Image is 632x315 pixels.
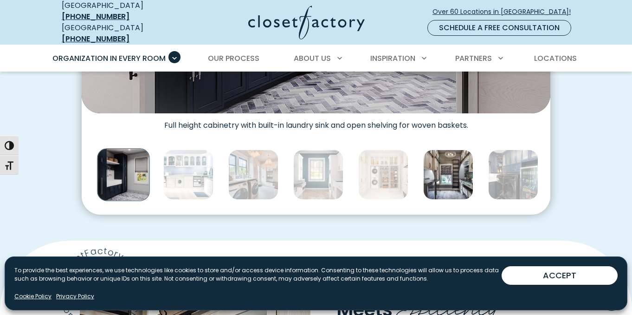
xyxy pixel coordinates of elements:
[208,53,259,64] span: Our Process
[62,33,129,44] a: [PHONE_NUMBER]
[82,113,550,130] figcaption: Full height cabinetry with built-in laundry sink and open shelving for woven baskets.
[46,46,586,72] nav: Primary Menu
[432,4,579,20] a: Over 60 Locations in [GEOGRAPHIC_DATA]!
[370,53,415,64] span: Inspiration
[534,53,577,64] span: Locations
[502,266,618,285] button: ACCEPT
[52,53,166,64] span: Organization in Every Room
[427,20,571,36] a: Schedule a Free Consultation
[358,150,408,200] img: Custom laundry room with gold hanging rod, glass door cabinets, and concealed laundry storage
[56,292,94,301] a: Privacy Policy
[62,22,175,45] div: [GEOGRAPHIC_DATA]
[228,150,278,200] img: Custom laundry room and mudroom with folding station, built-in bench, coat hooks, and white shake...
[488,150,538,200] img: Laundry rom with beverage fridge in calm sea melamine
[163,150,213,200] img: Custom laundry room cabinetry with glass door fronts, pull-out wire baskets, hanging rods, integr...
[62,11,129,22] a: [PHONE_NUMBER]
[423,150,473,200] img: Custom laundry room with ladder for high reach items and fabric rolling laundry bins
[455,53,492,64] span: Partners
[293,150,343,200] img: Custom laundry room with pull-out ironing board and laundry sink
[248,6,365,39] img: Closet Factory Logo
[294,53,331,64] span: About Us
[97,149,149,201] img: Full height cabinetry with built-in laundry sink and open shelving for woven baskets.
[14,266,502,283] p: To provide the best experiences, we use technologies like cookies to store and/or access device i...
[14,292,52,301] a: Cookie Policy
[432,7,578,17] span: Over 60 Locations in [GEOGRAPHIC_DATA]!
